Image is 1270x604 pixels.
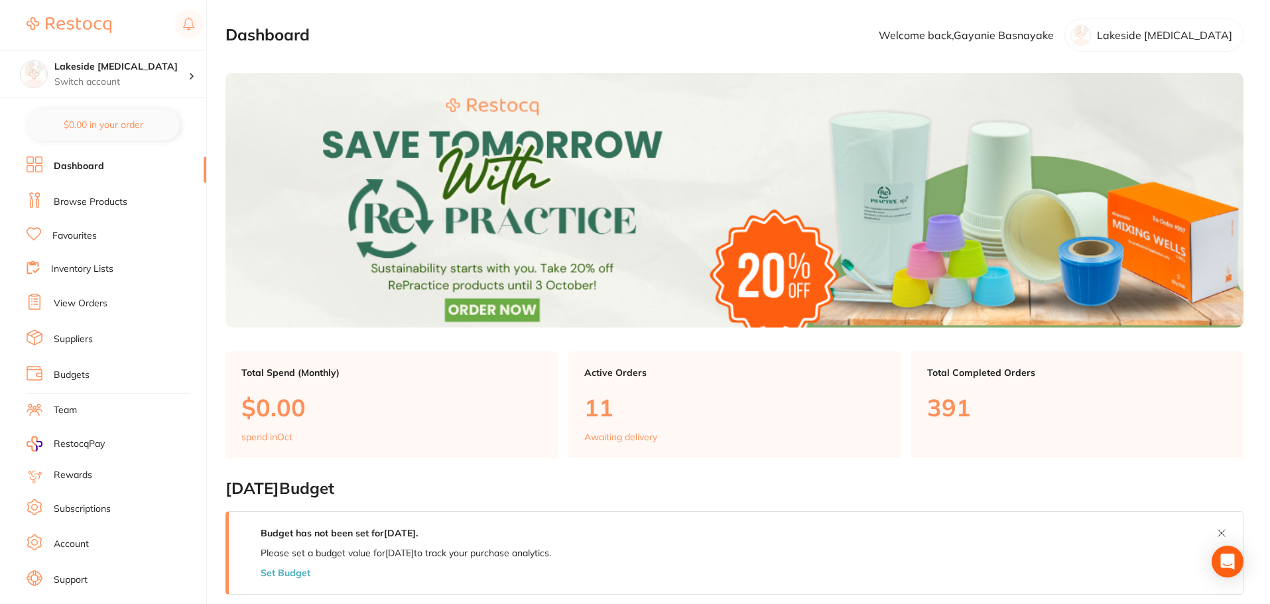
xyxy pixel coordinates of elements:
[27,10,111,40] a: Restocq Logo
[54,333,93,346] a: Suppliers
[879,29,1054,41] p: Welcome back, Gayanie Basnayake
[225,26,310,44] h2: Dashboard
[261,568,310,578] button: Set Budget
[27,17,111,33] img: Restocq Logo
[927,367,1228,378] p: Total Completed Orders
[927,394,1228,421] p: 391
[54,369,90,382] a: Budgets
[54,574,88,587] a: Support
[54,60,188,74] h4: Lakeside Dental Surgery
[54,76,188,89] p: Switch account
[54,503,111,516] a: Subscriptions
[241,394,542,421] p: $0.00
[261,548,551,558] p: Please set a budget value for [DATE] to track your purchase analytics.
[241,432,292,442] p: spend in Oct
[584,367,885,378] p: Active Orders
[27,436,42,452] img: RestocqPay
[584,432,657,442] p: Awaiting delivery
[54,404,77,417] a: Team
[911,351,1243,459] a: Total Completed Orders391
[261,527,418,539] strong: Budget has not been set for [DATE] .
[52,229,97,243] a: Favourites
[21,61,47,88] img: Lakeside Dental Surgery
[54,196,127,209] a: Browse Products
[568,351,901,459] a: Active Orders11Awaiting delivery
[225,351,558,459] a: Total Spend (Monthly)$0.00spend inOct
[27,109,180,141] button: $0.00 in your order
[54,538,89,551] a: Account
[584,394,885,421] p: 11
[54,469,92,482] a: Rewards
[54,297,107,310] a: View Orders
[51,263,113,276] a: Inventory Lists
[54,438,105,451] span: RestocqPay
[27,436,105,452] a: RestocqPay
[1097,29,1232,41] p: Lakeside [MEDICAL_DATA]
[1212,546,1243,577] div: Open Intercom Messenger
[54,160,104,173] a: Dashboard
[225,73,1243,328] img: Dashboard
[241,367,542,378] p: Total Spend (Monthly)
[225,479,1243,498] h2: [DATE] Budget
